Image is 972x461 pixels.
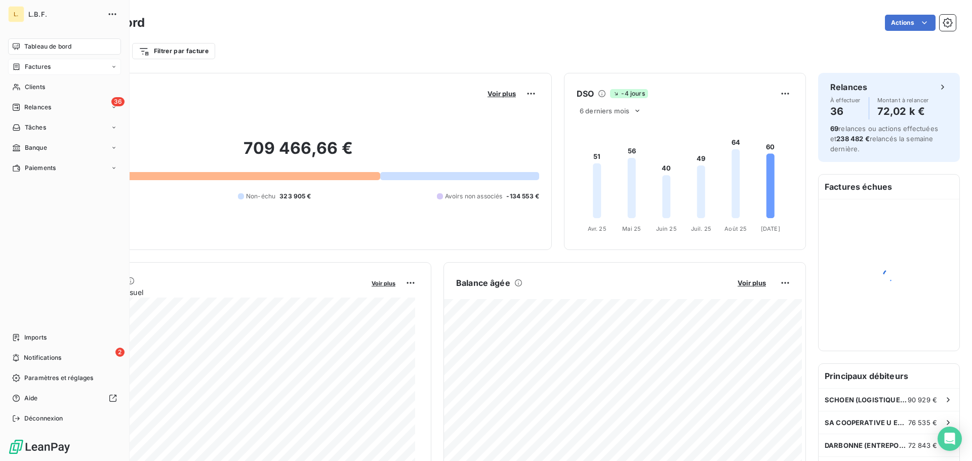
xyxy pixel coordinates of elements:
span: 69 [830,124,838,133]
h6: DSO [577,88,594,100]
span: Non-échu [246,192,275,201]
span: Aide [24,394,38,403]
span: Avoirs non associés [445,192,503,201]
span: Factures [25,62,51,71]
span: Voir plus [738,279,766,287]
tspan: Juin 25 [656,225,677,232]
span: 36 [111,97,125,106]
span: Banque [25,143,47,152]
img: Logo LeanPay [8,439,71,455]
span: Tâches [25,123,46,132]
h6: Factures échues [819,175,959,199]
button: Actions [885,15,936,31]
h2: 709 466,66 € [57,138,539,169]
h6: Relances [830,81,867,93]
tspan: Avr. 25 [588,225,606,232]
span: SCHOEN (LOGISTIQUE GESTION SERVICE) [825,396,908,404]
button: Filtrer par facture [132,43,215,59]
span: DARBONNE (ENTREPOTS DARBONNE) [825,441,908,449]
span: Chiffre d'affaires mensuel [57,287,364,298]
span: Montant à relancer [877,97,929,103]
span: Notifications [24,353,61,362]
span: relances ou actions effectuées et relancés la semaine dernière. [830,124,938,153]
span: Tableau de bord [24,42,71,51]
span: Relances [24,103,51,112]
span: 90 929 € [908,396,937,404]
span: 323 905 € [279,192,311,201]
tspan: [DATE] [761,225,780,232]
button: Voir plus [369,278,398,287]
span: 6 derniers mois [580,107,629,115]
span: Paiements [25,163,56,173]
span: 238 482 € [836,135,869,143]
div: Open Intercom Messenger [938,427,962,451]
h4: 36 [830,103,861,119]
h6: Balance âgée [456,277,510,289]
tspan: Mai 25 [622,225,641,232]
span: L.B.F. [28,10,101,18]
button: Voir plus [735,278,769,287]
button: Voir plus [484,89,519,98]
span: Déconnexion [24,414,63,423]
span: 2 [115,348,125,357]
tspan: Juil. 25 [691,225,711,232]
h6: Principaux débiteurs [819,364,959,388]
span: -4 jours [610,89,647,98]
span: -134 553 € [506,192,539,201]
span: SA COOPERATIVE U ENSEIGNE ETABL. OUEST [825,418,908,427]
a: Aide [8,390,121,406]
span: Paramètres et réglages [24,373,93,383]
span: Clients [25,82,45,92]
span: Imports [24,333,47,342]
span: 72 843 € [908,441,937,449]
span: Voir plus [372,280,395,287]
h4: 72,02 k € [877,103,929,119]
span: Voir plus [488,90,516,98]
tspan: Août 25 [724,225,747,232]
div: L. [8,6,24,22]
span: À effectuer [830,97,861,103]
span: 76 535 € [908,418,937,427]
